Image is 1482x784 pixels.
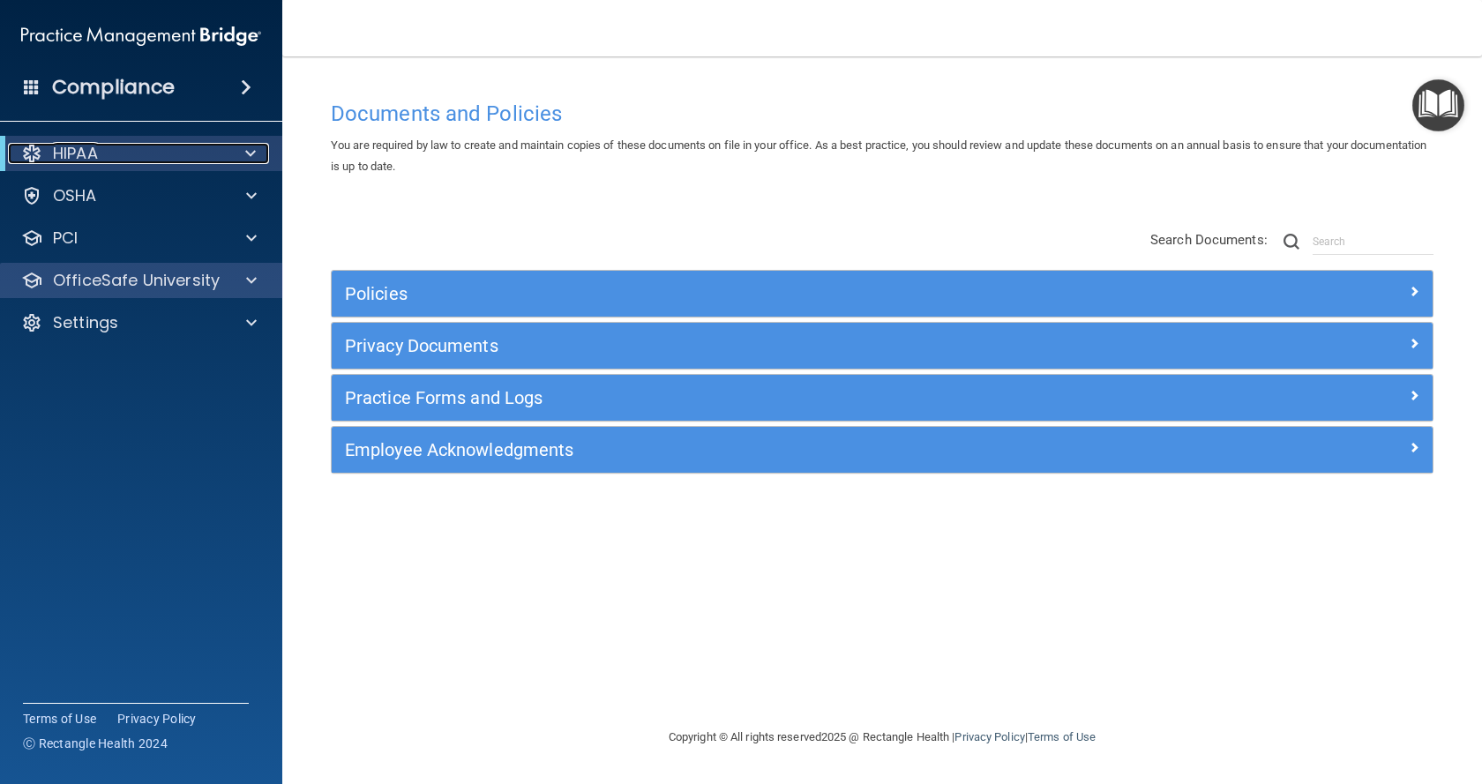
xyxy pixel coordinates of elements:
[21,270,257,291] a: OfficeSafe University
[345,440,1144,459] h5: Employee Acknowledgments
[1150,232,1268,248] span: Search Documents:
[21,19,261,54] img: PMB logo
[345,284,1144,303] h5: Policies
[21,312,257,333] a: Settings
[53,185,97,206] p: OSHA
[954,730,1024,743] a: Privacy Policy
[117,710,197,728] a: Privacy Policy
[345,280,1419,308] a: Policies
[52,75,175,100] h4: Compliance
[1313,228,1433,255] input: Search
[23,735,168,752] span: Ⓒ Rectangle Health 2024
[345,436,1419,464] a: Employee Acknowledgments
[53,312,118,333] p: Settings
[23,710,96,728] a: Terms of Use
[21,143,256,164] a: HIPAA
[1412,79,1464,131] button: Open Resource Center
[1284,234,1299,250] img: ic-search.3b580494.png
[331,102,1433,125] h4: Documents and Policies
[1028,730,1096,743] a: Terms of Use
[53,143,98,164] p: HIPAA
[345,388,1144,407] h5: Practice Forms and Logs
[53,270,220,291] p: OfficeSafe University
[21,228,257,249] a: PCI
[560,709,1204,765] div: Copyright © All rights reserved 2025 @ Rectangle Health | |
[331,138,1426,173] span: You are required by law to create and maintain copies of these documents on file in your office. ...
[345,384,1419,412] a: Practice Forms and Logs
[345,332,1419,360] a: Privacy Documents
[53,228,78,249] p: PCI
[21,185,257,206] a: OSHA
[345,336,1144,355] h5: Privacy Documents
